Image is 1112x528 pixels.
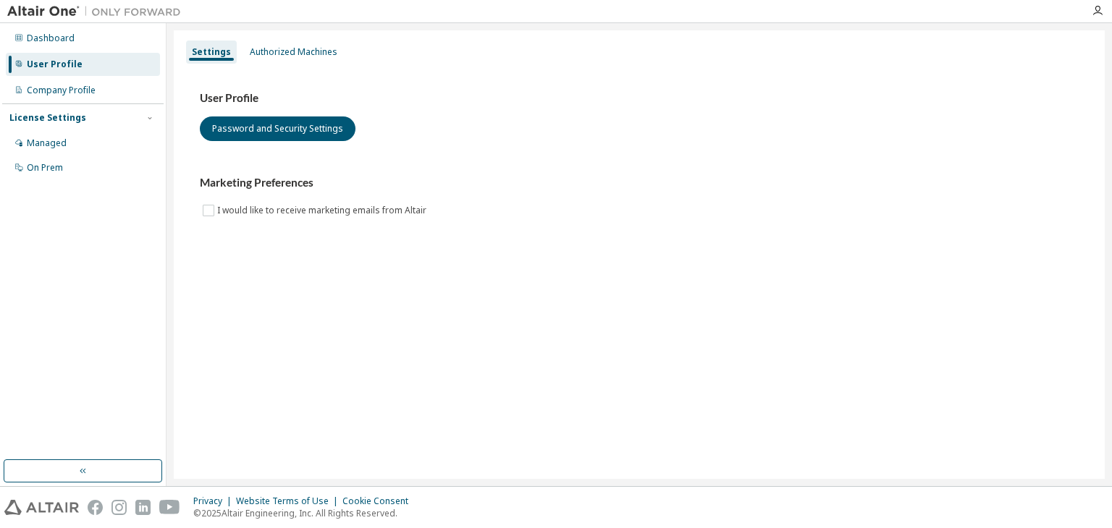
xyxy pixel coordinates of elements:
[111,500,127,515] img: instagram.svg
[200,91,1079,106] h3: User Profile
[200,176,1079,190] h3: Marketing Preferences
[217,202,429,219] label: I would like to receive marketing emails from Altair
[200,116,355,141] button: Password and Security Settings
[7,4,188,19] img: Altair One
[193,507,417,519] p: © 2025 Altair Engineering, Inc. All Rights Reserved.
[342,495,417,507] div: Cookie Consent
[27,137,67,149] div: Managed
[27,162,63,174] div: On Prem
[88,500,103,515] img: facebook.svg
[192,46,231,58] div: Settings
[27,85,96,96] div: Company Profile
[159,500,180,515] img: youtube.svg
[27,59,83,70] div: User Profile
[135,500,151,515] img: linkedin.svg
[9,112,86,124] div: License Settings
[236,495,342,507] div: Website Terms of Use
[193,495,236,507] div: Privacy
[4,500,79,515] img: altair_logo.svg
[27,33,75,44] div: Dashboard
[250,46,337,58] div: Authorized Machines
